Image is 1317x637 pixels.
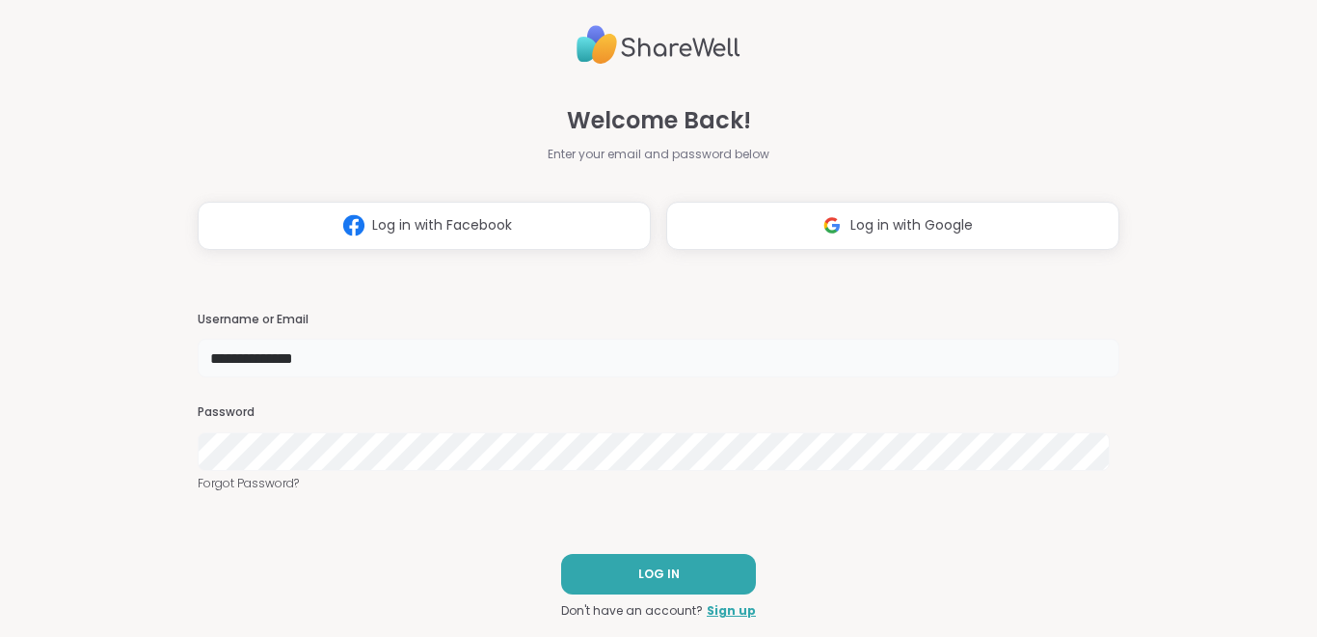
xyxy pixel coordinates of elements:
a: Forgot Password? [198,475,1119,492]
img: ShareWell Logo [577,17,740,72]
span: Don't have an account? [561,602,703,620]
button: Log in with Facebook [198,202,651,250]
span: Log in with Facebook [372,215,512,235]
img: ShareWell Logomark [336,208,372,243]
span: LOG IN [638,566,680,583]
button: Log in with Google [666,202,1119,250]
img: ShareWell Logomark [814,208,850,243]
span: Log in with Google [850,215,973,235]
h3: Username or Email [198,312,1119,328]
span: Enter your email and password below [548,146,769,163]
h3: Password [198,404,1119,421]
span: Welcome Back! [567,103,751,138]
a: Sign up [707,602,756,620]
button: LOG IN [561,554,756,595]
